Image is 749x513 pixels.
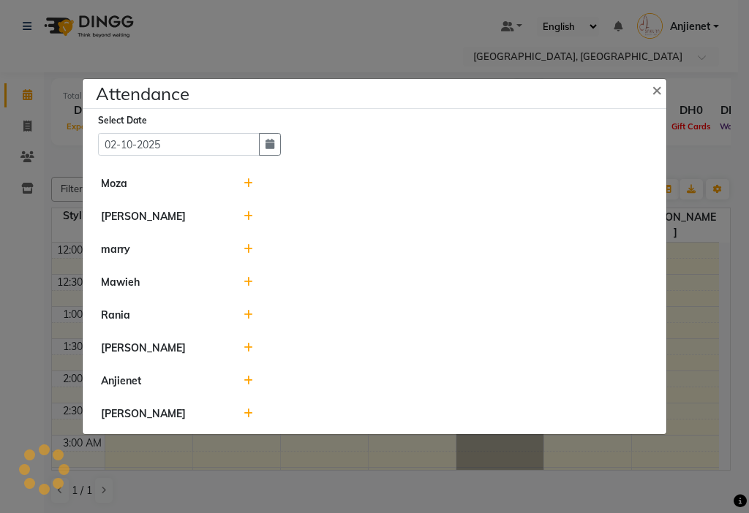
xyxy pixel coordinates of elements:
[98,133,260,156] input: Select date
[90,242,233,257] div: marry
[90,373,233,389] div: Anjienet
[90,341,233,356] div: [PERSON_NAME]
[90,176,233,191] div: Moza
[640,69,677,110] button: Close
[90,406,233,422] div: [PERSON_NAME]
[652,78,662,100] span: ×
[90,308,233,323] div: Rania
[90,275,233,290] div: Mawieh
[98,114,147,127] label: Select Date
[96,80,189,107] h4: Attendance
[90,209,233,224] div: [PERSON_NAME]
